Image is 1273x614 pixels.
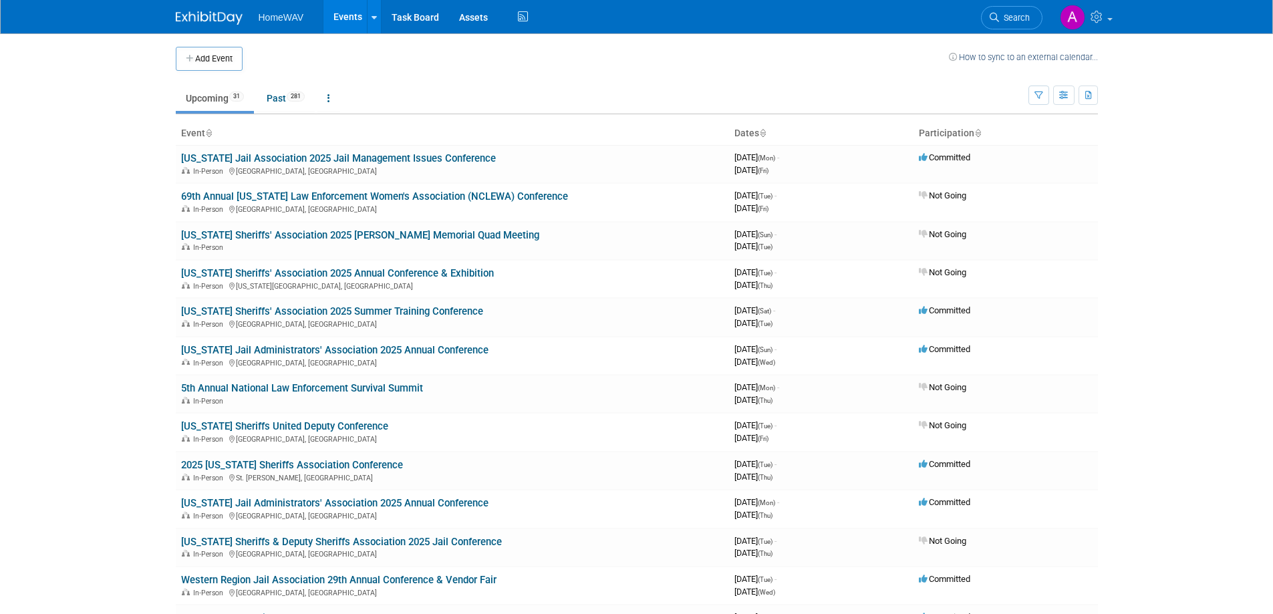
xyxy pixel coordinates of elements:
[181,280,724,291] div: [US_STATE][GEOGRAPHIC_DATA], [GEOGRAPHIC_DATA]
[181,190,568,202] a: 69th Annual [US_STATE] Law Enforcement Women's Association (NCLEWA) Conference
[919,382,966,392] span: Not Going
[181,152,496,164] a: [US_STATE] Jail Association 2025 Jail Management Issues Conference
[758,474,772,481] span: (Thu)
[176,47,243,71] button: Add Event
[257,86,315,111] a: Past281
[181,497,488,509] a: [US_STATE] Jail Administrators' Association 2025 Annual Conference
[181,357,724,367] div: [GEOGRAPHIC_DATA], [GEOGRAPHIC_DATA]
[176,122,729,145] th: Event
[734,344,776,354] span: [DATE]
[734,305,775,315] span: [DATE]
[193,320,227,329] span: In-Person
[1060,5,1085,30] img: Amanda Jasper
[734,536,776,546] span: [DATE]
[229,92,244,102] span: 31
[734,459,776,469] span: [DATE]
[773,305,775,315] span: -
[774,229,776,239] span: -
[774,459,776,469] span: -
[919,229,966,239] span: Not Going
[182,550,190,557] img: In-Person Event
[758,512,772,519] span: (Thu)
[181,587,724,597] div: [GEOGRAPHIC_DATA], [GEOGRAPHIC_DATA]
[193,512,227,520] span: In-Person
[181,382,423,394] a: 5th Annual National Law Enforcement Survival Summit
[919,574,970,584] span: Committed
[182,359,190,365] img: In-Person Event
[974,128,981,138] a: Sort by Participation Type
[734,420,776,430] span: [DATE]
[734,203,768,213] span: [DATE]
[734,472,772,482] span: [DATE]
[734,433,768,443] span: [DATE]
[259,12,304,23] span: HomeWAV
[774,190,776,200] span: -
[176,11,243,25] img: ExhibitDay
[734,165,768,175] span: [DATE]
[193,205,227,214] span: In-Person
[734,241,772,251] span: [DATE]
[734,574,776,584] span: [DATE]
[919,536,966,546] span: Not Going
[182,320,190,327] img: In-Person Event
[181,165,724,176] div: [GEOGRAPHIC_DATA], [GEOGRAPHIC_DATA]
[182,167,190,174] img: In-Person Event
[734,190,776,200] span: [DATE]
[181,548,724,559] div: [GEOGRAPHIC_DATA], [GEOGRAPHIC_DATA]
[758,269,772,277] span: (Tue)
[981,6,1042,29] a: Search
[182,205,190,212] img: In-Person Event
[734,280,772,290] span: [DATE]
[734,510,772,520] span: [DATE]
[181,459,403,471] a: 2025 [US_STATE] Sheriffs Association Conference
[919,190,966,200] span: Not Going
[734,357,775,367] span: [DATE]
[774,574,776,584] span: -
[758,435,768,442] span: (Fri)
[193,589,227,597] span: In-Person
[729,122,913,145] th: Dates
[919,152,970,162] span: Committed
[182,474,190,480] img: In-Person Event
[181,510,724,520] div: [GEOGRAPHIC_DATA], [GEOGRAPHIC_DATA]
[758,589,775,596] span: (Wed)
[193,397,227,406] span: In-Person
[734,587,775,597] span: [DATE]
[734,382,779,392] span: [DATE]
[758,550,772,557] span: (Thu)
[758,192,772,200] span: (Tue)
[919,267,966,277] span: Not Going
[181,433,724,444] div: [GEOGRAPHIC_DATA], [GEOGRAPHIC_DATA]
[181,305,483,317] a: [US_STATE] Sheriffs' Association 2025 Summer Training Conference
[734,497,779,507] span: [DATE]
[182,282,190,289] img: In-Person Event
[193,435,227,444] span: In-Person
[777,382,779,392] span: -
[919,459,970,469] span: Committed
[205,128,212,138] a: Sort by Event Name
[774,267,776,277] span: -
[734,267,776,277] span: [DATE]
[759,128,766,138] a: Sort by Start Date
[774,344,776,354] span: -
[758,422,772,430] span: (Tue)
[758,346,772,353] span: (Sun)
[193,167,227,176] span: In-Person
[919,420,966,430] span: Not Going
[176,86,254,111] a: Upcoming31
[758,243,772,251] span: (Tue)
[774,420,776,430] span: -
[777,497,779,507] span: -
[758,205,768,212] span: (Fri)
[181,203,724,214] div: [GEOGRAPHIC_DATA], [GEOGRAPHIC_DATA]
[919,344,970,354] span: Committed
[734,395,772,405] span: [DATE]
[181,344,488,356] a: [US_STATE] Jail Administrators' Association 2025 Annual Conference
[734,318,772,328] span: [DATE]
[182,589,190,595] img: In-Person Event
[758,384,775,392] span: (Mon)
[182,435,190,442] img: In-Person Event
[758,154,775,162] span: (Mon)
[758,231,772,239] span: (Sun)
[758,397,772,404] span: (Thu)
